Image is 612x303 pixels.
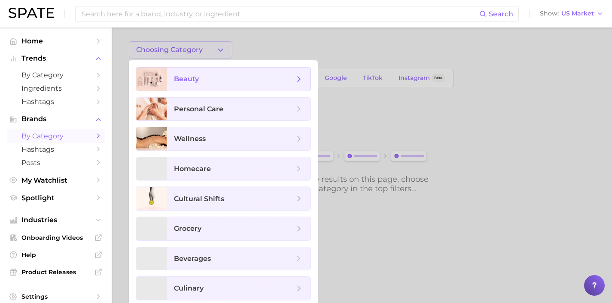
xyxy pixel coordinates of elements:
[21,84,90,92] span: Ingredients
[21,251,90,259] span: Help
[489,10,513,18] span: Search
[21,268,90,276] span: Product Releases
[21,159,90,167] span: Posts
[174,224,201,233] span: grocery
[7,248,105,261] a: Help
[21,115,90,123] span: Brands
[174,75,199,83] span: beauty
[21,216,90,224] span: Industries
[81,6,479,21] input: Search here for a brand, industry, or ingredient
[538,8,606,19] button: ShowUS Market
[174,254,211,263] span: beverages
[21,132,90,140] span: by Category
[540,11,559,16] span: Show
[7,82,105,95] a: Ingredients
[21,71,90,79] span: by Category
[7,68,105,82] a: by Category
[21,98,90,106] span: Hashtags
[7,129,105,143] a: by Category
[21,234,90,242] span: Onboarding Videos
[7,214,105,226] button: Industries
[174,195,224,203] span: cultural shifts
[7,266,105,279] a: Product Releases
[21,176,90,184] span: My Watchlist
[7,231,105,244] a: Onboarding Videos
[561,11,594,16] span: US Market
[21,194,90,202] span: Spotlight
[21,37,90,45] span: Home
[174,105,223,113] span: personal care
[7,143,105,156] a: Hashtags
[7,156,105,169] a: Posts
[7,34,105,48] a: Home
[7,52,105,65] button: Trends
[7,290,105,303] a: Settings
[174,135,206,143] span: wellness
[21,145,90,153] span: Hashtags
[9,8,54,18] img: SPATE
[174,284,204,292] span: culinary
[7,174,105,187] a: My Watchlist
[174,165,211,173] span: homecare
[7,191,105,205] a: Spotlight
[7,95,105,108] a: Hashtags
[21,293,90,300] span: Settings
[7,113,105,125] button: Brands
[21,55,90,62] span: Trends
